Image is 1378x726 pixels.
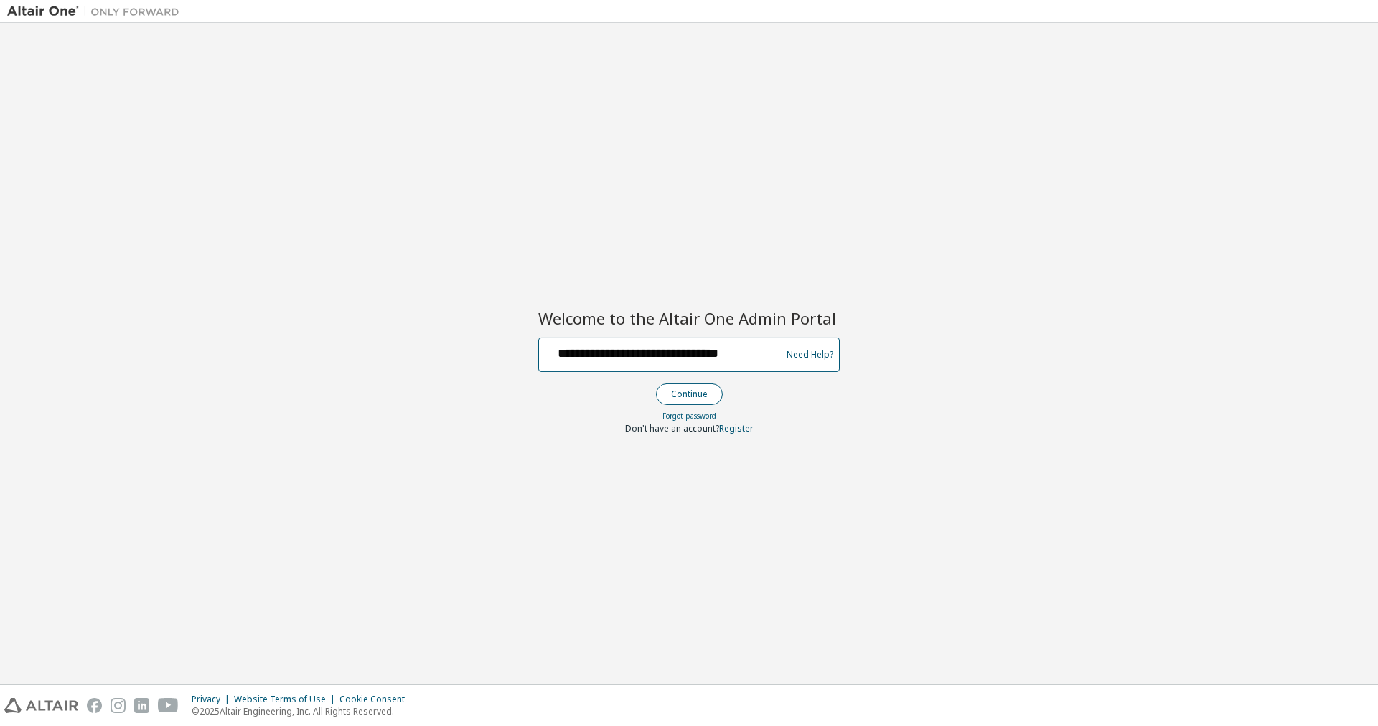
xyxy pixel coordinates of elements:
img: youtube.svg [158,698,179,713]
img: linkedin.svg [134,698,149,713]
img: altair_logo.svg [4,698,78,713]
a: Forgot password [662,411,716,421]
a: Register [719,422,754,434]
span: Don't have an account? [625,422,719,434]
button: Continue [656,383,723,405]
a: Need Help? [787,354,833,355]
img: Altair One [7,4,187,19]
div: Website Terms of Use [234,694,339,705]
img: facebook.svg [87,698,102,713]
h2: Welcome to the Altair One Admin Portal [538,308,840,328]
div: Cookie Consent [339,694,413,705]
div: Privacy [192,694,234,705]
p: © 2025 Altair Engineering, Inc. All Rights Reserved. [192,705,413,717]
img: instagram.svg [111,698,126,713]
